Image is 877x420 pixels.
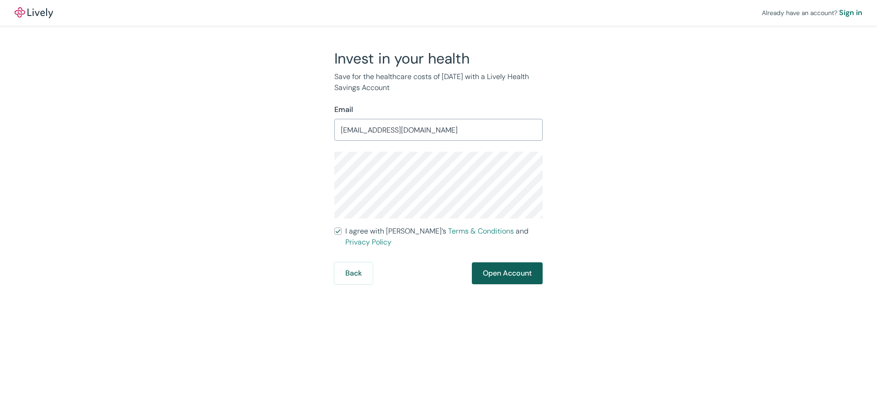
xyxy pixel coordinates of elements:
span: I agree with [PERSON_NAME]’s and [345,226,543,248]
div: Already have an account? [762,7,862,18]
button: Back [334,262,373,284]
a: LivelyLively [15,7,53,18]
p: Save for the healthcare costs of [DATE] with a Lively Health Savings Account [334,71,543,93]
a: Terms & Conditions [448,226,514,236]
label: Email [334,104,353,115]
a: Privacy Policy [345,237,391,247]
h2: Invest in your health [334,49,543,68]
img: Lively [15,7,53,18]
button: Open Account [472,262,543,284]
a: Sign in [839,7,862,18]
